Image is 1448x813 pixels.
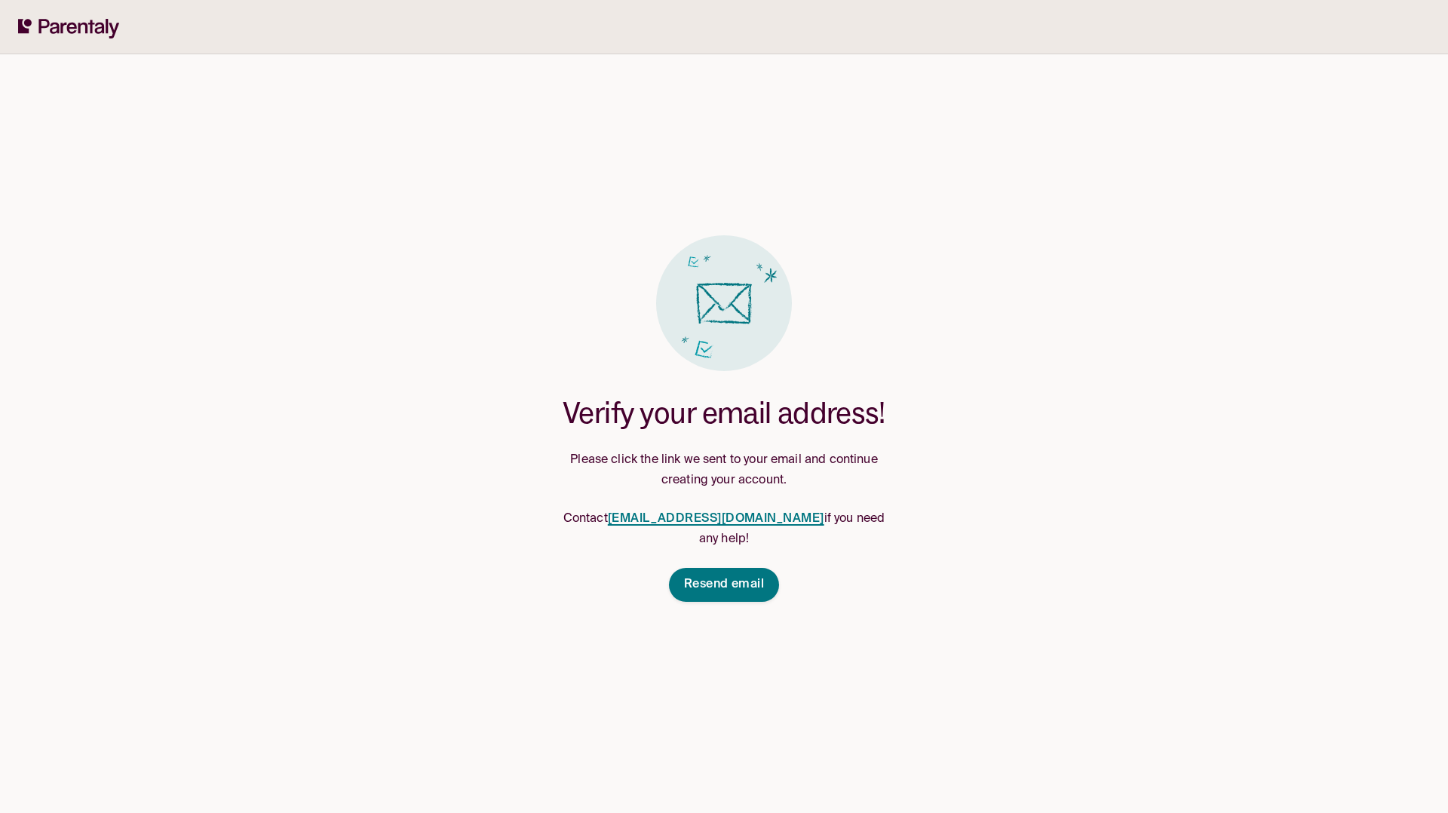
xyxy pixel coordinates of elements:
[554,450,894,491] p: Please click the link we sent to your email and continue creating your account.
[608,513,824,525] a: [EMAIL_ADDRESS][DOMAIN_NAME]
[684,577,765,593] span: Resend email
[669,568,780,602] button: Resend email
[563,513,885,545] span: Contact if you need any help!
[563,395,885,432] h1: Verify your email address!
